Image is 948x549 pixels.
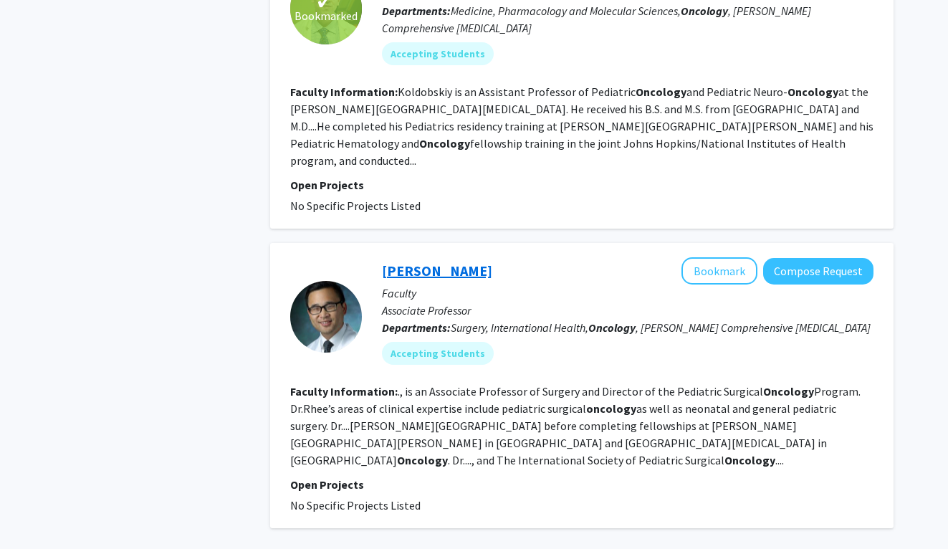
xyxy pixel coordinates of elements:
[382,285,873,302] p: Faculty
[724,453,775,467] b: Oncology
[382,342,494,365] mat-chip: Accepting Students
[290,476,873,493] p: Open Projects
[586,401,636,416] b: oncology
[382,42,494,65] mat-chip: Accepting Students
[290,384,398,398] b: Faculty Information:
[588,320,636,335] b: Oncology
[290,384,861,467] fg-read-more: ., is an Associate Professor of Surgery and Director of the Pediatric Surgical Program. Dr.Rhee’s...
[382,262,492,280] a: [PERSON_NAME]
[290,498,421,512] span: No Specific Projects Listed
[290,199,421,213] span: No Specific Projects Listed
[763,384,814,398] b: Oncology
[382,302,873,319] p: Associate Professor
[681,4,728,18] b: Oncology
[451,320,871,335] span: Surgery, International Health, , [PERSON_NAME] Comprehensive [MEDICAL_DATA]
[382,4,811,35] span: Medicine, Pharmacology and Molecular Sciences, , [PERSON_NAME] Comprehensive [MEDICAL_DATA]
[763,258,873,285] button: Compose Request to Daniel Rhee
[787,85,838,99] b: Oncology
[290,176,873,194] p: Open Projects
[290,85,873,168] fg-read-more: Koldobskiy is an Assistant Professor of Pediatric and Pediatric Neuro- at the [PERSON_NAME][GEOGR...
[397,453,448,467] b: Oncology
[290,85,398,99] b: Faculty Information:
[382,320,451,335] b: Departments:
[636,85,686,99] b: Oncology
[382,4,451,18] b: Departments:
[419,136,470,151] b: Oncology
[11,484,61,538] iframe: Chat
[681,257,757,285] button: Add Daniel Rhee to Bookmarks
[295,7,358,24] span: Bookmarked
